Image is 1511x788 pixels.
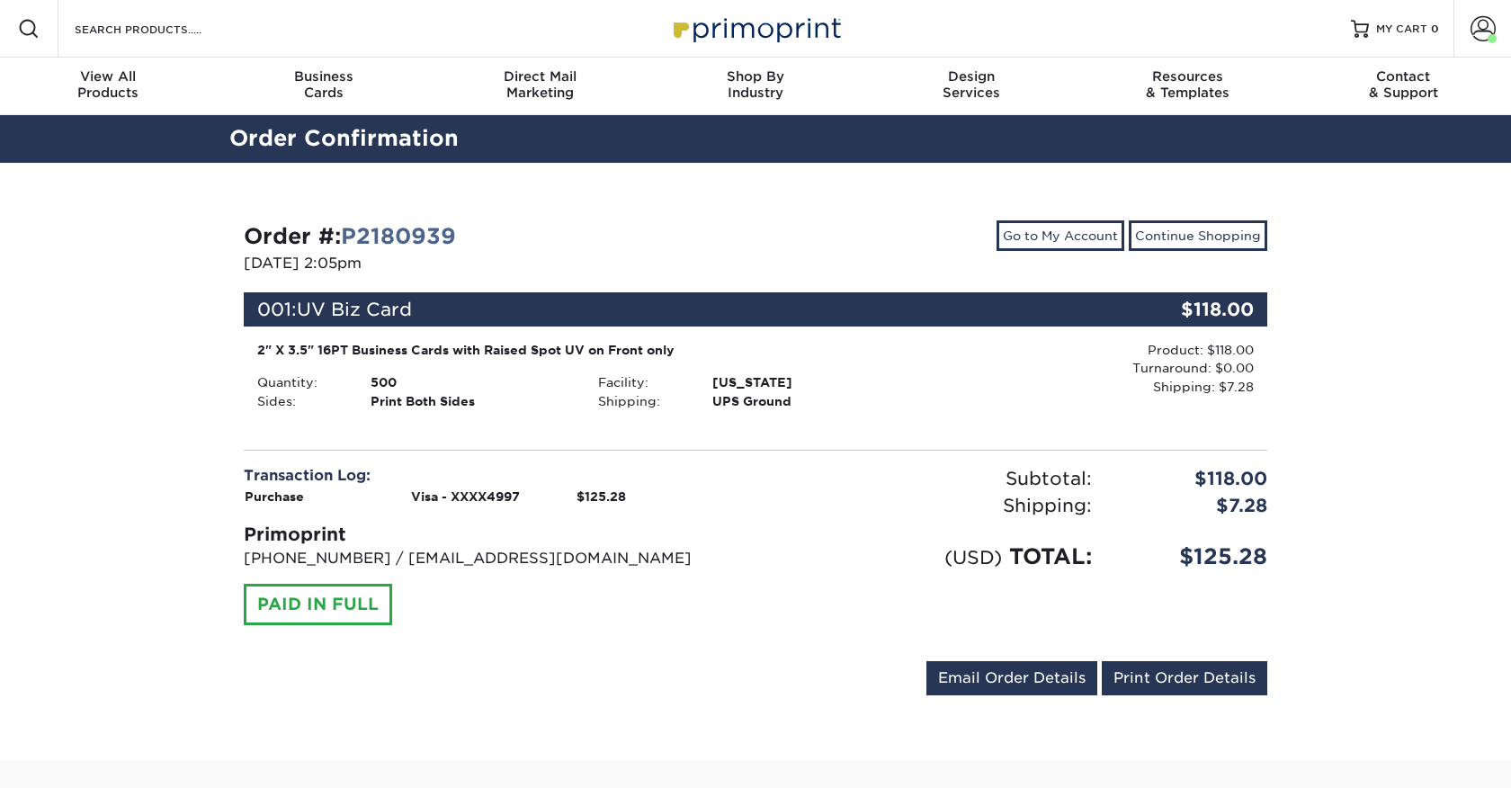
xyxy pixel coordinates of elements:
div: & Templates [1079,68,1295,101]
div: Facility: [585,373,698,391]
div: Transaction Log: [244,465,742,487]
a: Contact& Support [1295,58,1511,115]
small: (USD) [944,546,1002,569]
p: [PHONE_NUMBER] / [EMAIL_ADDRESS][DOMAIN_NAME] [244,548,742,569]
div: Industry [648,68,863,101]
p: [DATE] 2:05pm [244,253,742,274]
strong: Purchase [245,489,304,504]
strong: Order #: [244,223,456,249]
a: Direct MailMarketing [432,58,648,115]
div: $118.00 [1096,292,1267,327]
span: 0 [1431,22,1439,35]
span: Business [216,68,432,85]
img: Primoprint [666,9,845,48]
div: $118.00 [1105,465,1281,492]
div: Cards [216,68,432,101]
div: 500 [357,373,585,391]
div: 001: [244,292,1096,327]
span: Contact [1295,68,1511,85]
div: $125.28 [1105,541,1281,573]
div: PAID IN FULL [244,584,392,625]
div: Quantity: [244,373,357,391]
a: Email Order Details [926,661,1097,695]
div: Shipping: [755,492,1105,519]
h2: Order Confirmation [216,122,1295,156]
a: Resources& Templates [1079,58,1295,115]
div: UPS Ground [699,392,926,410]
a: P2180939 [341,223,456,249]
span: MY CART [1376,22,1427,37]
a: DesignServices [863,58,1079,115]
div: Sides: [244,392,357,410]
span: UV Biz Card [297,299,412,320]
span: Shop By [648,68,863,85]
span: Resources [1079,68,1295,85]
div: [US_STATE] [699,373,926,391]
div: & Support [1295,68,1511,101]
a: Go to My Account [997,220,1124,251]
div: 2" X 3.5" 16PT Business Cards with Raised Spot UV on Front only [257,341,913,359]
strong: $125.28 [577,489,626,504]
a: BusinessCards [216,58,432,115]
a: Print Order Details [1102,661,1267,695]
a: Shop ByIndustry [648,58,863,115]
span: Direct Mail [432,68,648,85]
div: $7.28 [1105,492,1281,519]
input: SEARCH PRODUCTS..... [73,18,248,40]
span: Design [863,68,1079,85]
div: Shipping: [585,392,698,410]
div: Services [863,68,1079,101]
div: Print Both Sides [357,392,585,410]
div: Primoprint [244,521,742,548]
span: TOTAL: [1009,543,1092,569]
div: Product: $118.00 Turnaround: $0.00 Shipping: $7.28 [926,341,1254,396]
a: Continue Shopping [1129,220,1267,251]
div: Marketing [432,68,648,101]
div: Subtotal: [755,465,1105,492]
strong: Visa - XXXX4997 [411,489,520,504]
